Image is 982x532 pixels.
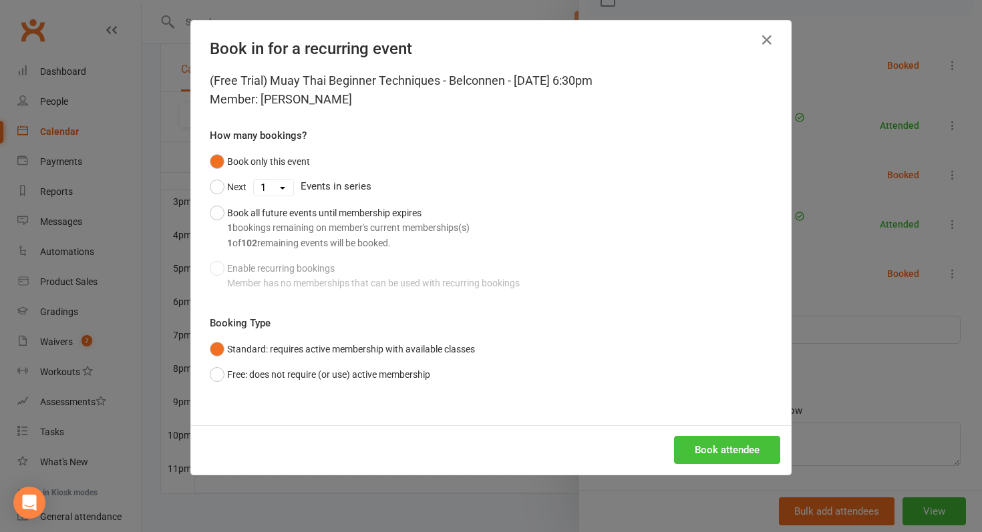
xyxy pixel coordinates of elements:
div: Open Intercom Messenger [13,487,45,519]
div: bookings remaining on member's current memberships(s) of remaining events will be booked. [227,220,470,250]
button: Book only this event [210,149,310,174]
label: How many bookings? [210,127,307,144]
div: (Free Trial) Muay Thai Beginner Techniques - Belconnen - [DATE] 6:30pm Member: [PERSON_NAME] [210,71,772,109]
button: Close [756,29,778,51]
button: Book attendee [674,436,780,464]
strong: 102 [241,238,257,248]
button: Book all future events until membership expires1bookings remaining on member's current membership... [210,200,470,256]
strong: 1 [227,238,232,248]
div: Events in series [210,174,772,200]
label: Booking Type [210,315,271,331]
h4: Book in for a recurring event [210,39,772,58]
strong: 1 [227,222,232,233]
button: Standard: requires active membership with available classes [210,336,475,362]
button: Free: does not require (or use) active membership [210,362,430,387]
div: Book all future events until membership expires [227,206,470,250]
button: Next [210,174,247,200]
